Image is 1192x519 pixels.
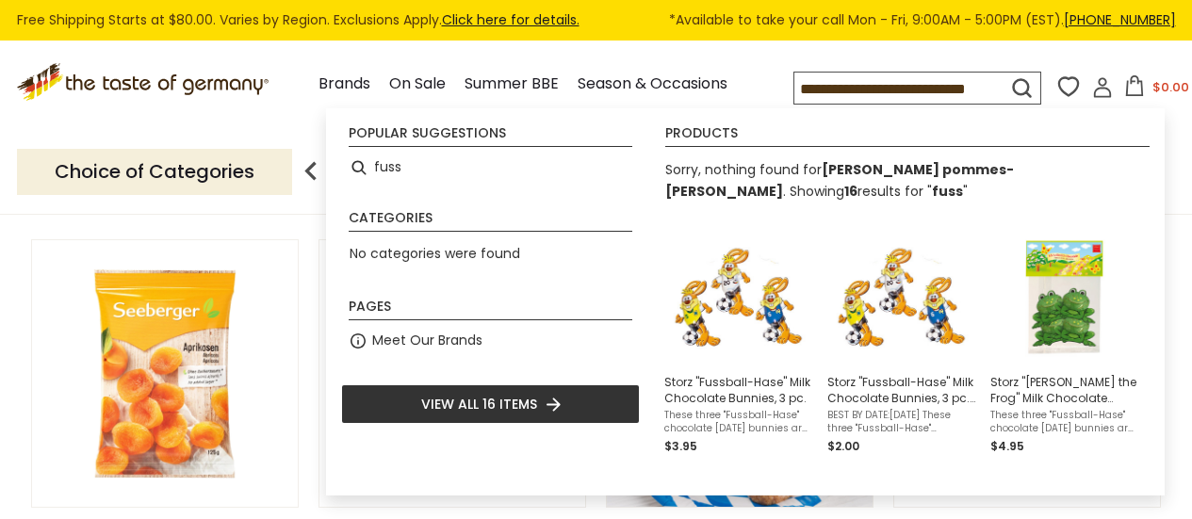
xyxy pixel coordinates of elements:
[442,10,580,29] a: Click here for details.
[827,409,975,435] span: BEST BY DATE:[DATE] These three "Fussball-Hase" chocolate [DATE] bunnies are a fun addition to a ...
[990,229,1138,456] a: Storz Frit the Frog Milk ChocolateStorz "[PERSON_NAME] the Frog" Milk Chocolate Shapes, 4 pc.Thes...
[669,9,1176,31] span: *Available to take your call Mon - Fri, 9:00AM - 5:00PM (EST).
[990,374,1138,406] span: Storz "[PERSON_NAME] the Frog" Milk Chocolate Shapes, 4 pc.
[827,438,859,454] span: $2.00
[670,229,807,365] img: Storz Fussball-Hase
[372,330,482,351] a: Meet Our Brands
[932,182,963,201] a: fuss
[17,149,292,195] p: Choice of Categories
[664,374,812,406] span: Storz "Fussball-Hase" Milk Chocolate Bunnies, 3 pc.
[341,384,640,424] li: View all 16 items
[996,229,1133,365] img: Storz Frit the Frog Milk Chocolate
[421,394,537,414] span: View all 16 items
[17,9,1176,31] div: Free Shipping Starts at $80.00. Varies by Region. Exclusions Apply.
[827,229,975,456] a: Storz Fussball-HaseStorz "Fussball-Hase" Milk Chocolate Bunnies, 3 pc. - DEALBEST BY DATE:[DATE] ...
[990,409,1138,435] span: These three "Fussball-Hase" chocolate [DATE] bunnies are a fun addition to a child's [DATE] baske...
[465,72,559,97] a: Summer BBE
[820,221,983,463] li: Storz "Fussball-Hase" Milk Chocolate Bunnies, 3 pc. - DEAL
[341,324,640,358] li: Meet Our Brands
[326,108,1165,496] div: Instant Search Results
[664,229,812,456] a: Storz Fussball-HaseStorz "Fussball-Hase" Milk Chocolate Bunnies, 3 pc.These three "Fussball-Hase"...
[349,126,632,147] li: Popular suggestions
[665,160,1014,201] span: Sorry, nothing found for .
[983,221,1146,463] li: Storz "Fritz the Frog" Milk Chocolate Shapes, 4 pc.
[657,221,820,463] li: Storz "Fussball-Hase" Milk Chocolate Bunnies, 3 pc.
[790,182,968,201] span: Showing results for " "
[349,211,632,232] li: Categories
[389,72,446,97] a: On Sale
[349,300,632,320] li: Pages
[1152,78,1189,96] span: $0.00
[833,229,970,365] img: Storz Fussball-Hase
[578,72,727,97] a: Season & Occasions
[32,240,299,507] img: Seeberger Soft Apricots Natural Fruit Snack, 200g
[990,438,1024,454] span: $4.95
[664,438,697,454] span: $3.95
[319,240,586,507] img: Kathi German Pancake Mix, 125g
[1064,10,1176,29] a: [PHONE_NUMBER]
[844,182,857,201] b: 16
[827,374,975,406] span: Storz "Fussball-Hase" Milk Chocolate Bunnies, 3 pc. - DEAL
[318,72,370,97] a: Brands
[341,151,640,185] li: fuss
[665,160,1014,201] b: [PERSON_NAME] pommes-[PERSON_NAME]
[664,409,812,435] span: These three "Fussball-Hase" chocolate [DATE] bunnies are a fun addition to a child's [DATE] baske...
[665,126,1150,147] li: Products
[350,244,520,263] span: No categories were found
[292,153,330,190] img: previous arrow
